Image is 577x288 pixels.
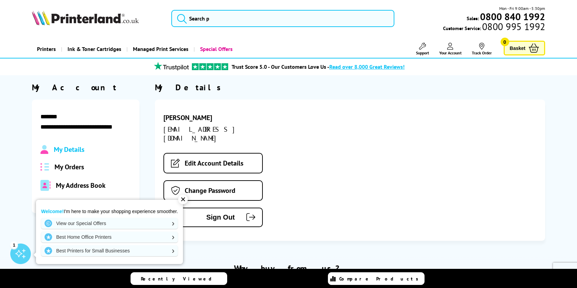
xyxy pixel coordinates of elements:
[163,153,263,173] a: Edit Account Details
[141,276,219,282] span: Recently Viewed
[126,40,194,58] a: Managed Print Services
[443,23,545,31] span: Customer Service:
[131,272,227,285] a: Recently Viewed
[479,13,545,20] a: 0800 840 1992
[32,82,140,93] div: My Account
[504,41,545,55] a: Basket 0
[40,163,49,171] img: all-order.svg
[32,263,545,274] h2: Why buy from us?
[54,162,84,171] span: My Orders
[61,40,126,58] a: Ink & Toner Cartridges
[40,180,51,191] img: address-book-duotone-solid.svg
[339,276,422,282] span: Compare Products
[67,40,121,58] span: Ink & Toner Cartridges
[41,232,178,243] a: Best Home Office Printers
[41,218,178,229] a: View our Special Offers
[32,10,163,27] a: Printerland Logo
[163,125,286,143] div: [EMAIL_ADDRESS][DOMAIN_NAME]
[174,213,235,221] span: Sign Out
[480,10,545,23] b: 0800 840 1992
[151,62,192,70] img: trustpilot rating
[41,209,64,214] strong: Welcome!
[171,10,394,27] input: Search p
[194,40,238,58] a: Special Offers
[472,43,492,55] a: Track Order
[163,208,263,227] button: Sign Out
[501,38,509,46] span: 0
[439,50,462,55] span: Your Account
[329,63,405,70] span: Read over 8,000 Great Reviews!
[192,63,228,70] img: trustpilot rating
[499,5,545,12] span: Mon - Fri 9:00am - 5:30pm
[10,241,18,249] div: 1
[232,63,405,70] a: Trust Score 5.0 - Our Customers Love Us -Read over 8,000 Great Reviews!
[41,208,178,214] p: I'm here to make your shopping experience smoother.
[178,195,188,204] div: ✕
[54,145,84,154] span: My Details
[416,50,429,55] span: Support
[467,15,479,22] span: Sales:
[32,10,139,25] img: Printerland Logo
[510,43,526,53] span: Basket
[439,43,462,55] a: Your Account
[163,113,286,122] div: [PERSON_NAME]
[163,180,263,201] a: Change Password
[56,181,106,190] span: My Address Book
[416,43,429,55] a: Support
[40,145,48,154] img: Profile.svg
[481,23,545,30] span: 0800 995 1992
[328,272,425,285] a: Compare Products
[41,245,178,256] a: Best Printers for Small Businesses
[32,40,61,58] a: Printers
[155,82,545,93] div: My Details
